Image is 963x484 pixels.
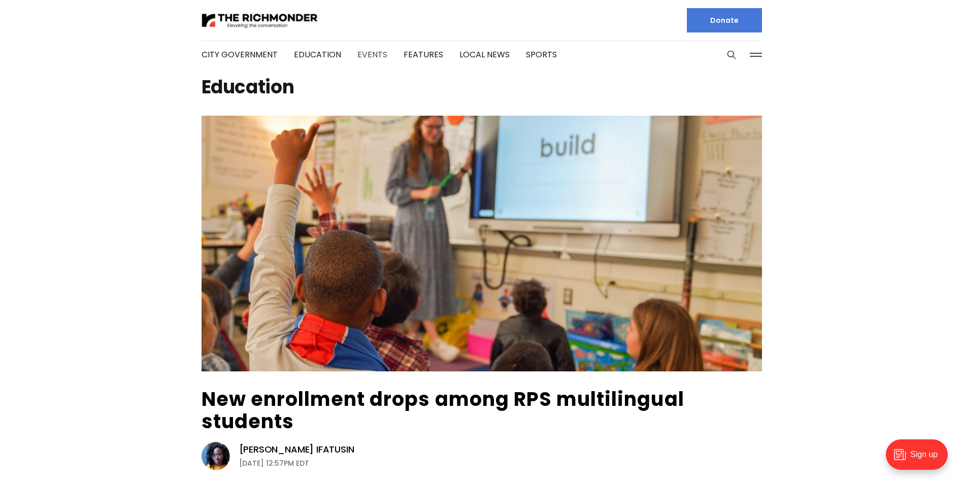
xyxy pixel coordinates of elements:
button: Search this site [724,47,739,62]
a: Education [294,49,341,60]
a: Local News [459,49,510,60]
img: Victoria A. Ifatusin [202,442,230,470]
a: [PERSON_NAME] Ifatusin [239,443,354,456]
a: Sports [526,49,557,60]
a: Features [404,49,443,60]
a: Donate [687,8,762,32]
a: Events [357,49,387,60]
iframe: portal-trigger [877,434,963,484]
h1: Education [202,79,762,95]
img: The Richmonder [202,12,318,29]
a: City Government [202,49,278,60]
time: [DATE] 12:57PM EDT [239,457,309,469]
a: New enrollment drops among RPS multilingual students [202,386,684,435]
